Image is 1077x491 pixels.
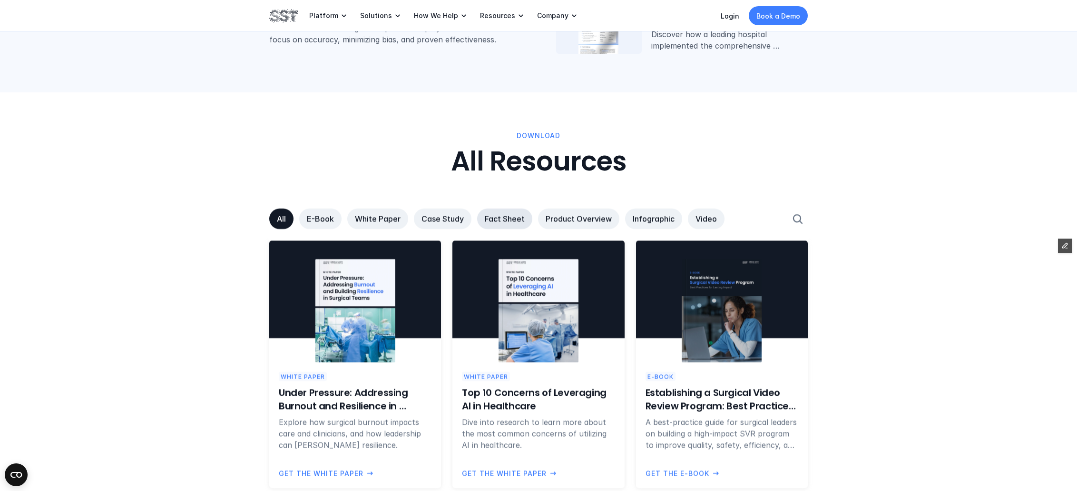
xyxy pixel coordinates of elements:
p: Get the White Paper [462,468,547,478]
img: Under Pressure: Addressing Burnout and Resilience in Surgical Teams white paper cover [315,259,395,362]
img: Top 10 Concerns of Leveraging AI in Healthcare white paper cover [499,259,578,362]
p: download [517,130,560,141]
img: e-book cover [682,259,762,362]
p: Platform [309,11,338,20]
p: White Paper [355,214,401,224]
p: A best-practice guide for surgical leaders on building a high-impact SVR program to improve quali... [646,416,798,451]
p: Discover how AI is being developed and deployed in healthcare - with a focus on accuracy, minimiz... [269,23,545,46]
p: Resources [480,11,515,20]
img: SST logo [269,8,298,24]
p: Discover how a leading hospital implemented the comprehensive [MEDICAL_DATA] solution in just 14 ... [651,29,808,52]
p: All [277,214,286,224]
p: Get the White Paper [279,468,363,478]
img: Case study cover image [578,10,619,63]
button: Edit Framer Content [1058,239,1072,253]
p: Case Study [421,214,464,224]
p: White Paper [464,372,508,381]
h2: All Resources [451,146,627,178]
p: Get the E-Book [646,468,709,478]
a: Book a Demo [749,6,808,25]
a: Top 10 Concerns of Leveraging AI in Healthcare white paper coverWhite PaperTop 10 Concerns of Lev... [452,240,624,488]
a: Login [721,12,739,20]
h6: Top 10 Concerns of Leveraging AI in Healthcare [462,386,615,412]
p: Video [695,214,717,224]
p: Product Overview [546,214,612,224]
button: Search Icon [787,209,808,229]
p: Explore how surgical burnout impacts care and clinicians, and how leadership can [PERSON_NAME] re... [279,416,431,451]
p: White Paper [281,372,325,381]
p: Infographic [633,214,675,224]
button: Open CMP widget [5,463,28,486]
a: Under Pressure: Addressing Burnout and Resilience in Surgical Teams white paper coverWhite PaperU... [269,240,441,488]
p: How We Help [414,11,458,20]
a: e-book coverE-BookEstablishing a Surgical Video Review Program: Best Practices for Lasting Impact... [636,240,808,488]
p: Solutions [360,11,392,20]
p: Fact Sheet [485,214,525,224]
p: Book a Demo [756,11,800,21]
h6: Under Pressure: Addressing Burnout and Resilience in Surgical Teams [279,386,431,412]
h6: Establishing a Surgical Video Review Program: Best Practices for Lasting Impact [646,386,798,412]
p: E-Book [307,214,334,224]
p: Company [537,11,568,20]
p: E-Book [647,372,674,381]
p: Dive into research to learn more about the most common concerns of utilizing AI in healthcare. [462,416,615,451]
